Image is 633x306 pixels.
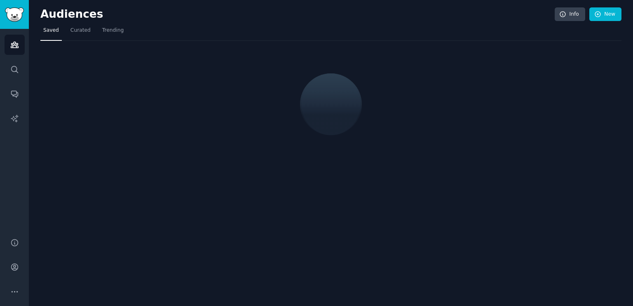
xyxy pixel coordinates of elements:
span: Saved [43,27,59,34]
a: Saved [40,24,62,41]
img: GummySearch logo [5,7,24,22]
span: Trending [102,27,124,34]
span: Curated [70,27,91,34]
a: Curated [68,24,94,41]
a: New [589,7,621,21]
a: Info [555,7,585,21]
a: Trending [99,24,127,41]
h2: Audiences [40,8,555,21]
